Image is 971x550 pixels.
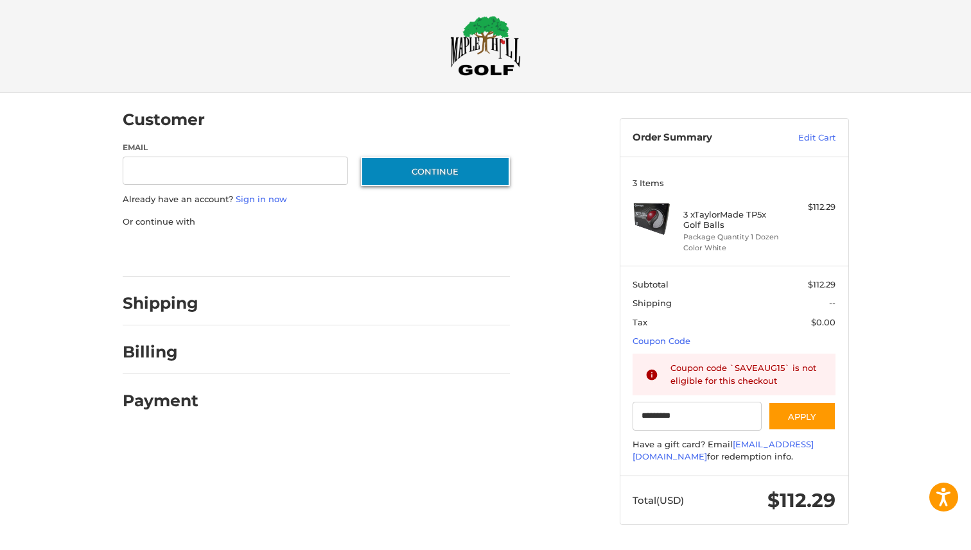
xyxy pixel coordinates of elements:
span: -- [829,298,835,308]
h4: 3 x TaylorMade TP5x Golf Balls [683,209,782,230]
iframe: PayPal-paypal [118,241,214,264]
button: Apply [768,402,836,431]
iframe: PayPal-venmo [336,241,432,264]
span: $112.29 [808,279,835,289]
div: Have a gift card? Email for redemption info. [633,438,835,463]
span: $112.29 [767,488,835,512]
input: Gift Certificate or Coupon Code [633,402,762,431]
h2: Shipping [123,293,198,313]
label: Email [123,142,349,153]
img: Maple Hill Golf [450,15,521,76]
span: Shipping [633,298,672,308]
a: Sign in now [236,194,287,204]
h3: Order Summary [633,132,771,144]
div: Coupon code `SAVEAUG15` is not eligible for this checkout [670,362,823,387]
div: $112.29 [785,201,835,214]
h2: Billing [123,342,198,362]
a: Edit Cart [771,132,835,144]
a: Coupon Code [633,336,690,346]
span: Tax [633,317,647,327]
span: Subtotal [633,279,669,289]
li: Color White [683,243,782,254]
h2: Payment [123,391,198,411]
p: Or continue with [123,216,510,228]
h3: 3 Items [633,178,835,188]
p: Already have an account? [123,193,510,206]
iframe: PayPal-paylater [227,241,324,264]
span: $0.00 [811,317,835,327]
li: Package Quantity 1 Dozen [683,232,782,243]
h2: Customer [123,110,205,130]
span: Total (USD) [633,494,684,506]
iframe: Google Customer Reviews [865,515,971,550]
button: Continue [361,157,510,186]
